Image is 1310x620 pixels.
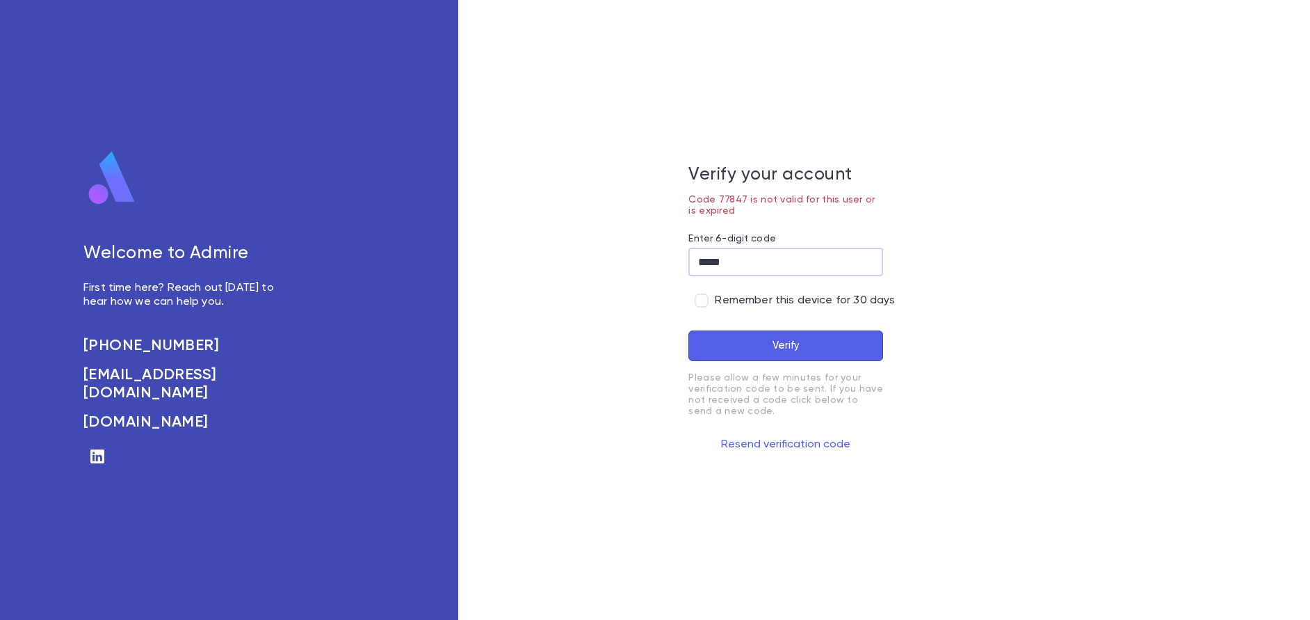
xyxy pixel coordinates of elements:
button: Verify [688,331,883,361]
h5: Welcome to Admire [83,244,289,264]
p: Please allow a few minutes for your verification code to be sent. If you have not received a code... [688,372,883,417]
button: Resend verification code [688,434,883,456]
h5: Verify your account [688,165,883,186]
img: logo [83,150,140,206]
span: Remember this device for 30 days [715,294,895,308]
a: [PHONE_NUMBER] [83,337,289,355]
p: Code 77847 is not valid for this user or is expired [688,194,883,216]
a: [EMAIL_ADDRESS][DOMAIN_NAME] [83,366,289,402]
p: First time here? Reach out [DATE] to hear how we can help you. [83,281,289,309]
a: [DOMAIN_NAME] [83,413,289,431]
label: Enter 6-digit code [688,233,776,244]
